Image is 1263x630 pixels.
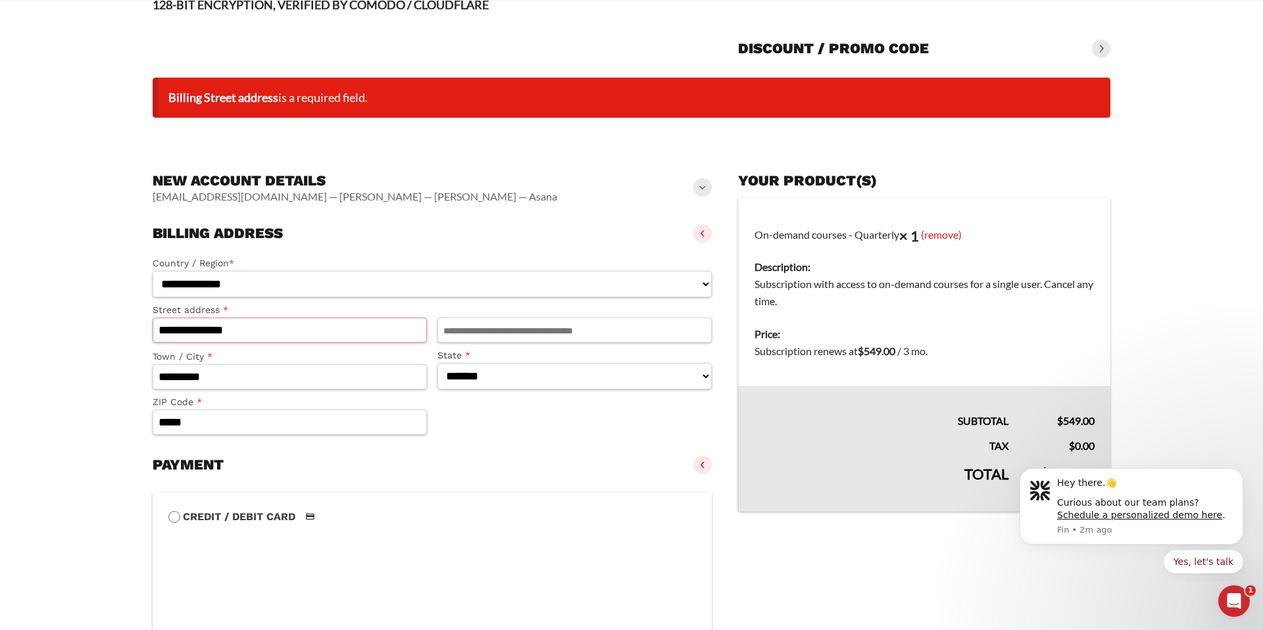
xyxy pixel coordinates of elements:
[298,509,322,525] img: Credit / Debit Card
[738,386,1024,429] th: Subtotal
[858,345,895,357] bdi: 549.00
[437,348,712,363] label: State
[1218,585,1250,617] iframe: Intercom live chat
[153,349,427,364] label: Town / City
[168,90,278,105] strong: Billing Street address
[738,429,1024,454] th: Tax
[153,256,712,271] label: Country / Region
[899,227,919,245] strong: × 1
[153,456,224,474] h3: Payment
[1069,439,1095,452] bdi: 0.00
[153,395,427,410] label: ZIP Code
[738,198,1110,318] td: On-demand courses - Quarterly
[1000,456,1263,581] iframe: Intercom notifications message
[897,345,926,357] span: / 3 mo
[153,172,557,190] h3: New account details
[1057,414,1095,427] bdi: 549.00
[1057,414,1063,427] span: $
[738,39,929,58] h3: Discount / promo code
[858,345,864,357] span: $
[153,190,557,203] vaadin-horizontal-layout: [EMAIL_ADDRESS][DOMAIN_NAME] — [PERSON_NAME] — [PERSON_NAME] — Asana
[1069,439,1075,452] span: $
[755,326,1095,343] dt: Price:
[168,90,368,105] a: Billing Street addressis a required field.
[921,228,962,241] a: (remove)
[168,511,180,523] input: Credit / Debit CardCredit / Debit Card
[755,276,1095,310] dd: Subscription with access to on-demand courses for a single user. Cancel any time.
[153,303,427,318] label: Street address
[738,454,1024,512] th: Total
[755,258,1095,276] dt: Description:
[1245,585,1256,596] span: 1
[755,345,928,357] span: Subscription renews at .
[168,508,696,525] label: Credit / Debit Card
[153,224,283,243] h3: Billing address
